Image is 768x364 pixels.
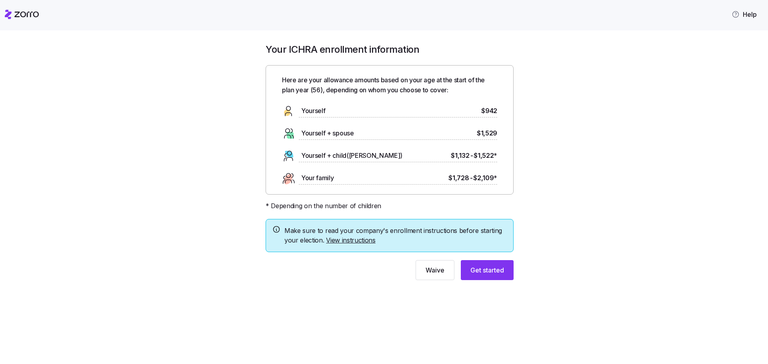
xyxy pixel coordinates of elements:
span: Help [732,10,757,19]
span: $2,109 [473,173,497,183]
button: Help [725,6,763,22]
h1: Your ICHRA enrollment information [266,43,514,56]
span: $1,132 [451,151,469,161]
span: $1,728 [448,173,469,183]
span: Make sure to read your company's enrollment instructions before starting your election. [284,226,507,246]
span: Waive [426,265,444,275]
button: Get started [461,260,514,280]
span: - [470,151,473,161]
a: View instructions [326,236,376,244]
span: Yourself [301,106,325,116]
span: - [470,173,473,183]
button: Waive [416,260,454,280]
span: Get started [470,265,504,275]
span: $942 [481,106,497,116]
span: Here are your allowance amounts based on your age at the start of the plan year ( 56 ), depending... [282,75,497,95]
span: Your family [301,173,334,183]
span: Yourself + child([PERSON_NAME]) [301,151,402,161]
span: * Depending on the number of children [266,201,381,211]
span: Yourself + spouse [301,128,354,138]
span: $1,529 [477,128,497,138]
span: $1,522 [474,151,497,161]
